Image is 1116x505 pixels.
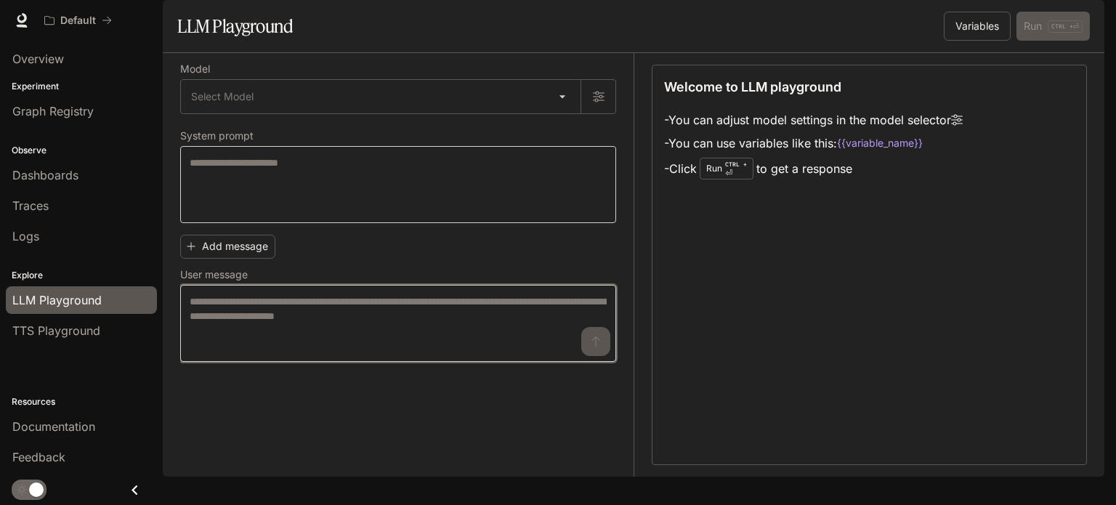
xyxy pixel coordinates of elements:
[664,155,963,182] li: - Click to get a response
[177,12,293,41] h1: LLM Playground
[180,131,254,141] p: System prompt
[664,132,963,155] li: - You can use variables like this:
[664,77,841,97] p: Welcome to LLM playground
[944,12,1011,41] button: Variables
[664,108,963,132] li: - You can adjust model settings in the model selector
[191,89,254,104] span: Select Model
[181,80,581,113] div: Select Model
[725,160,747,169] p: CTRL +
[837,136,923,150] code: {{variable_name}}
[60,15,96,27] p: Default
[180,270,248,280] p: User message
[38,6,118,35] button: All workspaces
[700,158,753,179] div: Run
[725,160,747,177] p: ⏎
[180,235,275,259] button: Add message
[180,64,210,74] p: Model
